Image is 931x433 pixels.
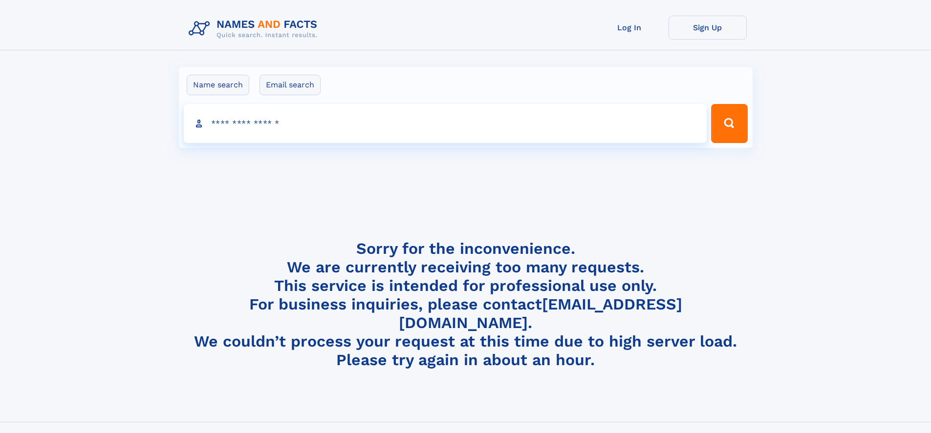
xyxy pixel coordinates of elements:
[399,295,682,332] a: [EMAIL_ADDRESS][DOMAIN_NAME]
[711,104,747,143] button: Search Button
[590,16,669,40] a: Log In
[187,75,249,95] label: Name search
[184,104,707,143] input: search input
[185,239,747,370] h4: Sorry for the inconvenience. We are currently receiving too many requests. This service is intend...
[669,16,747,40] a: Sign Up
[260,75,321,95] label: Email search
[185,16,325,42] img: Logo Names and Facts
